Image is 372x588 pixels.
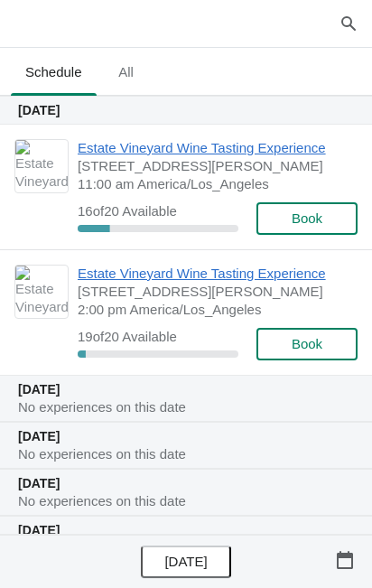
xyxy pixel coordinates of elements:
button: [DATE] [141,546,231,578]
span: Estate Vineyard Wine Tasting Experience [78,139,349,157]
span: Schedule [11,56,97,89]
span: No experiences on this date [18,399,186,415]
h2: [DATE] [18,427,354,445]
button: Book [256,202,358,235]
span: No experiences on this date [18,446,186,462]
span: 11:00 am America/Los_Angeles [78,175,349,193]
span: 19 of 20 Available [78,329,177,344]
h2: [DATE] [18,101,354,119]
button: Book [256,328,358,360]
img: Estate Vineyard Wine Tasting Experience | 3785 Burnside Road, Sebastopol, CA, USA | 11:00 am Amer... [15,140,68,192]
span: [STREET_ADDRESS][PERSON_NAME] [78,283,349,301]
h2: [DATE] [18,521,354,539]
span: Estate Vineyard Wine Tasting Experience [78,265,349,283]
span: [STREET_ADDRESS][PERSON_NAME] [78,157,349,175]
img: Estate Vineyard Wine Tasting Experience | 3785 Burnside Road, Sebastopol, CA, USA | 2:00 pm Ameri... [15,266,68,318]
h2: [DATE] [18,380,354,398]
span: [DATE] [164,555,207,569]
span: 16 of 20 Available [78,203,177,219]
span: Book [292,211,322,226]
h2: [DATE] [18,474,354,492]
span: All [104,56,149,89]
span: 2:00 pm America/Los_Angeles [78,301,349,319]
span: Book [292,337,322,351]
span: No experiences on this date [18,493,186,509]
